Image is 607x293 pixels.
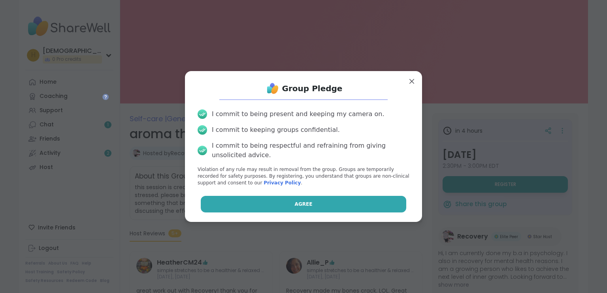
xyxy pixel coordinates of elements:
[264,180,301,186] a: Privacy Policy
[201,196,407,212] button: Agree
[212,125,340,135] div: I commit to keeping groups confidential.
[295,201,313,208] span: Agree
[265,81,281,96] img: ShareWell Logo
[198,166,409,186] p: Violation of any rule may result in removal from the group. Groups are temporarily recorded for s...
[212,109,384,119] div: I commit to being present and keeping my camera on.
[282,83,343,94] h1: Group Pledge
[212,141,409,160] div: I commit to being respectful and refraining from giving unsolicited advice.
[102,94,109,100] iframe: Spotlight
